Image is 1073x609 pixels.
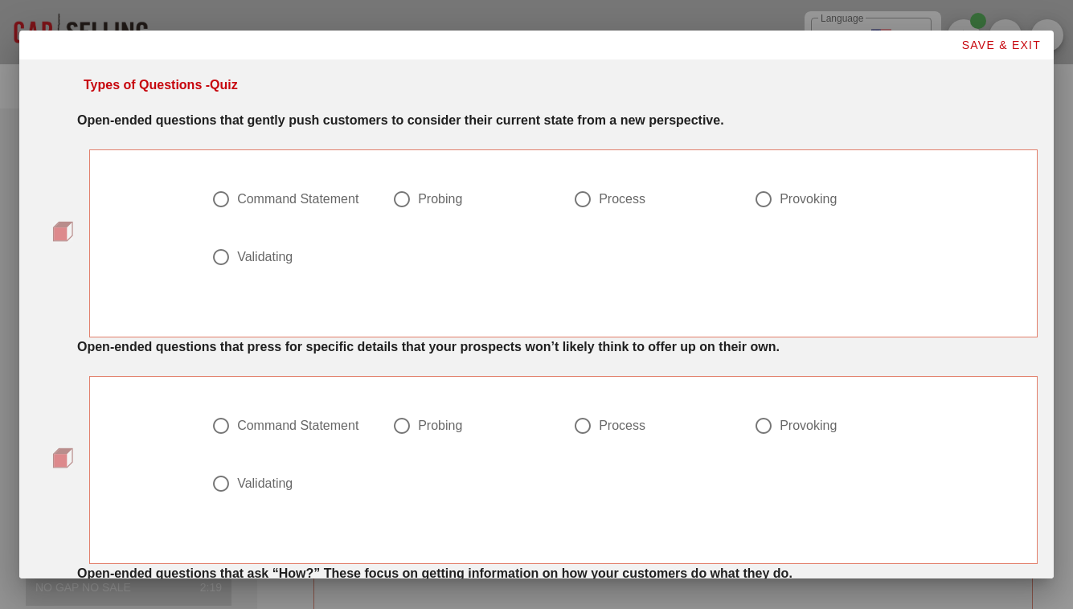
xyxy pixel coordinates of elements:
span: SAVE & EXIT [960,39,1041,51]
div: Provoking [780,418,837,434]
button: SAVE & EXIT [948,31,1054,59]
strong: Open-ended questions that gently push customers to consider their current state from a new perspe... [77,113,724,127]
img: question-bullet.png [52,221,73,242]
div: Process [599,418,645,434]
div: Validating [237,249,293,265]
img: question-bullet.png [52,448,73,468]
div: Process [599,191,645,207]
div: Command Statement [237,418,358,434]
strong: Open-ended questions that press for specific details that your prospects won’t likely think to of... [77,340,780,354]
strong: Open-ended questions that ask “How?” These focus on getting information on how your customers do ... [77,566,792,580]
div: Command Statement [237,191,358,207]
div: Validating [237,476,293,492]
div: Types of Questions -Quiz [84,76,238,95]
div: Probing [418,191,462,207]
div: Provoking [780,191,837,207]
div: Probing [418,418,462,434]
